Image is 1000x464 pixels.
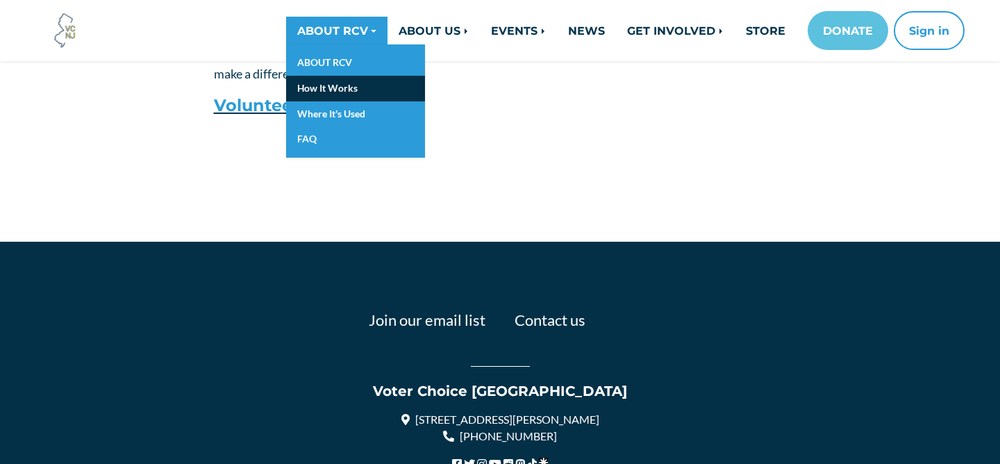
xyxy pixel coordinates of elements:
a: FAQ [286,126,425,152]
a: Volunteer [214,95,299,115]
a: STORE [735,17,797,44]
h5: Voter Choice [GEOGRAPHIC_DATA] [115,383,885,400]
button: Sign in or sign up [894,11,965,50]
a: Join our email list [369,310,485,329]
div: ABOUT RCV [286,44,425,158]
a: ABOUT RCV [286,50,425,76]
nav: Main navigation [203,11,965,50]
a: GET INVOLVED [616,17,735,44]
a: DONATE [808,11,888,50]
a: [PHONE_NUMBER] [443,429,557,442]
a: EVENTS [480,17,557,44]
a: ABOUT US [387,17,480,44]
img: Voter Choice NJ [47,12,84,49]
a: Where It's Used [286,101,425,127]
a: How It Works [286,76,425,101]
a: Contact us [515,310,585,329]
div: [STREET_ADDRESS][PERSON_NAME] [115,411,885,428]
a: NEWS [557,17,616,44]
a: ABOUT RCV [286,17,387,44]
